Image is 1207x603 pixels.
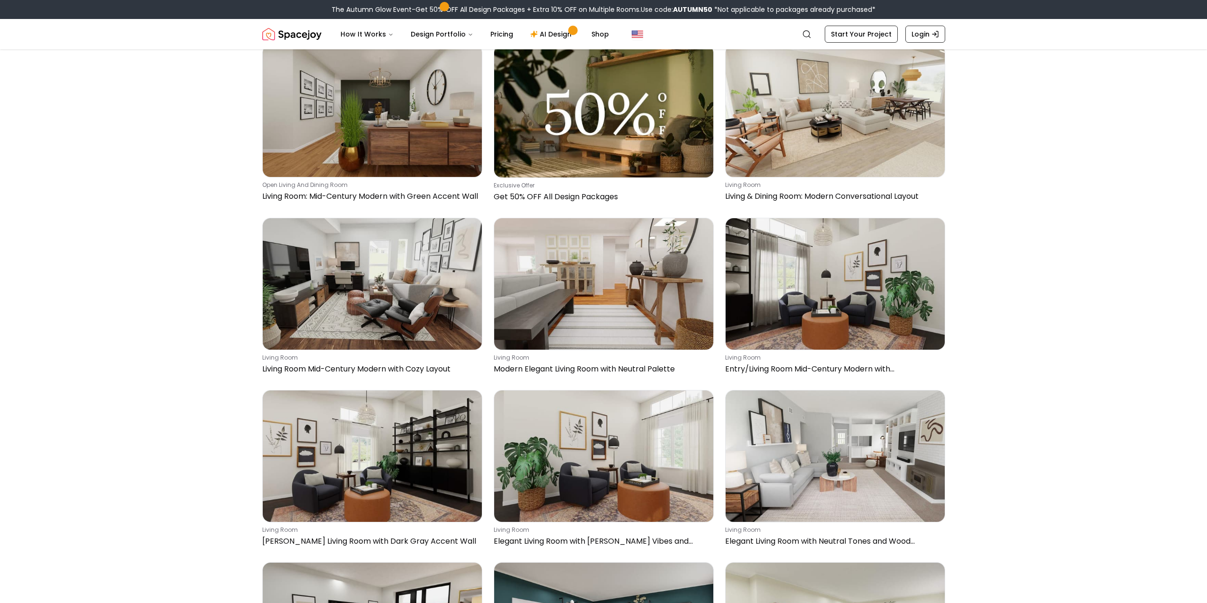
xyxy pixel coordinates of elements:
div: The Autumn Glow Event-Get 50% OFF All Design Packages + Extra 10% OFF on Multiple Rooms. [332,5,875,14]
img: Entry/Living Room Mid-Century Modern with Moody Vibe [726,218,945,350]
button: Design Portfolio [403,25,481,44]
p: [PERSON_NAME] Living Room with Dark Gray Accent Wall [262,536,479,547]
a: Entry/Living Room Mid-Century Modern with Moody Vibeliving roomEntry/Living Room Mid-Century Mode... [725,218,945,379]
img: Living Room: Mid-Century Modern with Green Accent Wall [263,45,482,176]
p: open living and dining room [262,181,479,189]
p: Entry/Living Room Mid-Century Modern with [PERSON_NAME] Vibe [725,363,941,375]
button: How It Works [333,25,401,44]
a: Spacejoy [262,25,322,44]
img: Elegant Living Room with Moody Vibes and Seating Area [494,390,713,522]
nav: Main [333,25,617,44]
a: Moody Living Room with Dark Gray Accent Wallliving room[PERSON_NAME] Living Room with Dark Gray A... [262,390,482,551]
p: living room [494,354,710,362]
img: Elegant Living Room with Neutral Tones and Wood Accents [726,390,945,522]
a: Modern Elegant Living Room with Neutral Paletteliving roomModern Elegant Living Room with Neutral... [494,218,714,379]
p: Living Room Mid-Century Modern with Cozy Layout [262,363,479,375]
img: Living Room Mid-Century Modern with Cozy Layout [263,218,482,350]
a: Login [905,26,945,43]
a: Elegant Living Room with Moody Vibes and Seating Arealiving roomElegant Living Room with [PERSON_... [494,390,714,551]
img: Modern Elegant Living Room with Neutral Palette [494,218,713,350]
b: AUTUMN50 [673,5,712,14]
a: Get 50% OFF All Design PackagesExclusive OfferGet 50% OFF All Design Packages [494,45,714,206]
a: Living & Dining Room: Modern Conversational Layoutliving roomLiving & Dining Room: Modern Convers... [725,45,945,206]
img: United States [632,28,643,40]
p: Elegant Living Room with Neutral Tones and Wood Accents [725,536,941,547]
a: Living Room: Mid-Century Modern with Green Accent Wallopen living and dining roomLiving Room: Mid... [262,45,482,206]
a: AI Design [523,25,582,44]
p: living room [725,526,941,534]
a: Elegant Living Room with Neutral Tones and Wood Accentsliving roomElegant Living Room with Neutra... [725,390,945,551]
p: living room [494,526,710,534]
a: Living Room Mid-Century Modern with Cozy Layoutliving roomLiving Room Mid-Century Modern with Coz... [262,218,482,379]
nav: Global [262,19,945,49]
a: Shop [584,25,617,44]
p: living room [262,526,479,534]
span: Use code: [641,5,712,14]
p: living room [262,354,479,362]
img: Get 50% OFF All Design Packages [494,45,713,177]
p: living room [725,181,941,189]
img: Spacejoy Logo [262,25,322,44]
img: Moody Living Room with Dark Gray Accent Wall [263,390,482,522]
p: living room [725,354,941,362]
p: Exclusive Offer [494,182,710,189]
p: Elegant Living Room with [PERSON_NAME] Vibes and Seating Area [494,536,710,547]
p: Living & Dining Room: Modern Conversational Layout [725,191,941,202]
p: Living Room: Mid-Century Modern with Green Accent Wall [262,191,479,202]
span: *Not applicable to packages already purchased* [712,5,875,14]
p: Get 50% OFF All Design Packages [494,191,710,203]
a: Start Your Project [825,26,898,43]
p: Modern Elegant Living Room with Neutral Palette [494,363,710,375]
a: Pricing [483,25,521,44]
img: Living & Dining Room: Modern Conversational Layout [726,45,945,176]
